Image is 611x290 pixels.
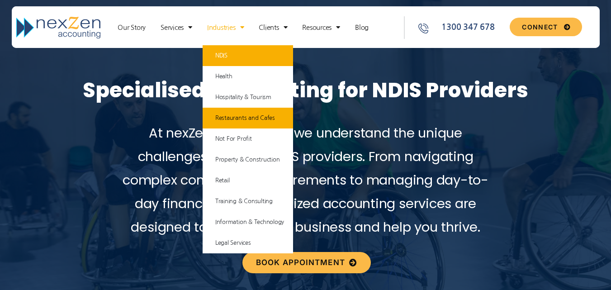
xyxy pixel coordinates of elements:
[298,23,345,32] a: Resources
[203,170,293,191] a: Retail
[203,66,293,87] a: Health
[522,24,558,30] span: CONNECT
[156,23,197,32] a: Services
[510,18,582,36] a: CONNECT
[203,45,293,66] a: NDIS
[203,128,293,149] a: Not For Profit
[203,108,293,128] a: Restaurants and Cafes
[203,87,293,108] a: Hospitality & Tourism
[350,23,373,32] a: Blog
[256,259,345,266] span: BOOK APPOINTMENT
[203,212,293,233] a: Information & Technology
[417,21,507,33] a: 1300 347 678
[203,191,293,212] a: Training & Consulting
[254,23,292,32] a: Clients
[113,23,150,32] a: Our Story
[203,233,293,253] a: Legal Services
[203,23,248,32] a: Industries
[123,124,488,237] span: At nexZen Accounting, we understand the unique challenges faced by NDIS providers. From navigatin...
[113,16,399,39] nav: Menu
[203,45,293,253] ul: Industries
[203,149,293,170] a: Property & Construction
[439,21,494,33] span: 1300 347 678
[242,252,371,273] a: BOOK APPOINTMENT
